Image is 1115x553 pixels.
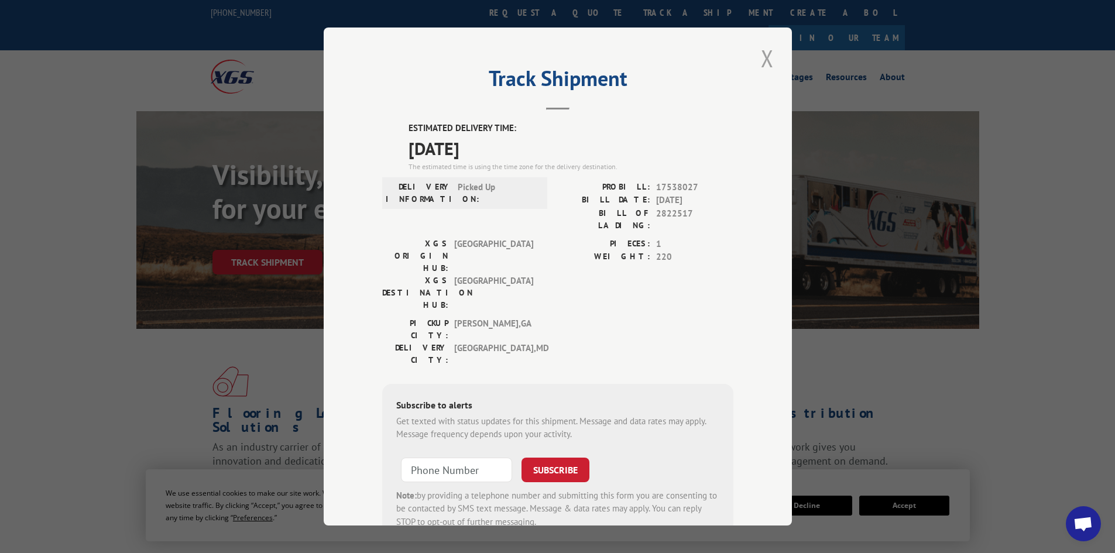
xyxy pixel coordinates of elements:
button: SUBSCRIBE [522,458,589,482]
label: XGS ORIGIN HUB: [382,238,448,274]
label: PROBILL: [558,181,650,194]
label: PIECES: [558,238,650,251]
span: [DATE] [656,194,733,207]
h2: Track Shipment [382,70,733,92]
div: Subscribe to alerts [396,398,719,415]
label: BILL DATE: [558,194,650,207]
span: [GEOGRAPHIC_DATA] [454,238,533,274]
span: Picked Up [458,181,537,205]
span: [GEOGRAPHIC_DATA] [454,274,533,311]
span: 220 [656,250,733,264]
a: Open chat [1066,506,1101,541]
label: ESTIMATED DELIVERY TIME: [409,122,733,135]
strong: Note: [396,490,417,501]
button: Close modal [757,42,777,74]
label: PICKUP CITY: [382,317,448,342]
span: 2822517 [656,207,733,232]
div: The estimated time is using the time zone for the delivery destination. [409,162,733,172]
div: by providing a telephone number and submitting this form you are consenting to be contacted by SM... [396,489,719,529]
span: [PERSON_NAME] , GA [454,317,533,342]
label: XGS DESTINATION HUB: [382,274,448,311]
span: 1 [656,238,733,251]
input: Phone Number [401,458,512,482]
span: [DATE] [409,135,733,162]
label: DELIVERY INFORMATION: [386,181,452,205]
span: 17538027 [656,181,733,194]
label: BILL OF LADING: [558,207,650,232]
label: DELIVERY CITY: [382,342,448,366]
label: WEIGHT: [558,250,650,264]
span: [GEOGRAPHIC_DATA] , MD [454,342,533,366]
div: Get texted with status updates for this shipment. Message and data rates may apply. Message frequ... [396,415,719,441]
